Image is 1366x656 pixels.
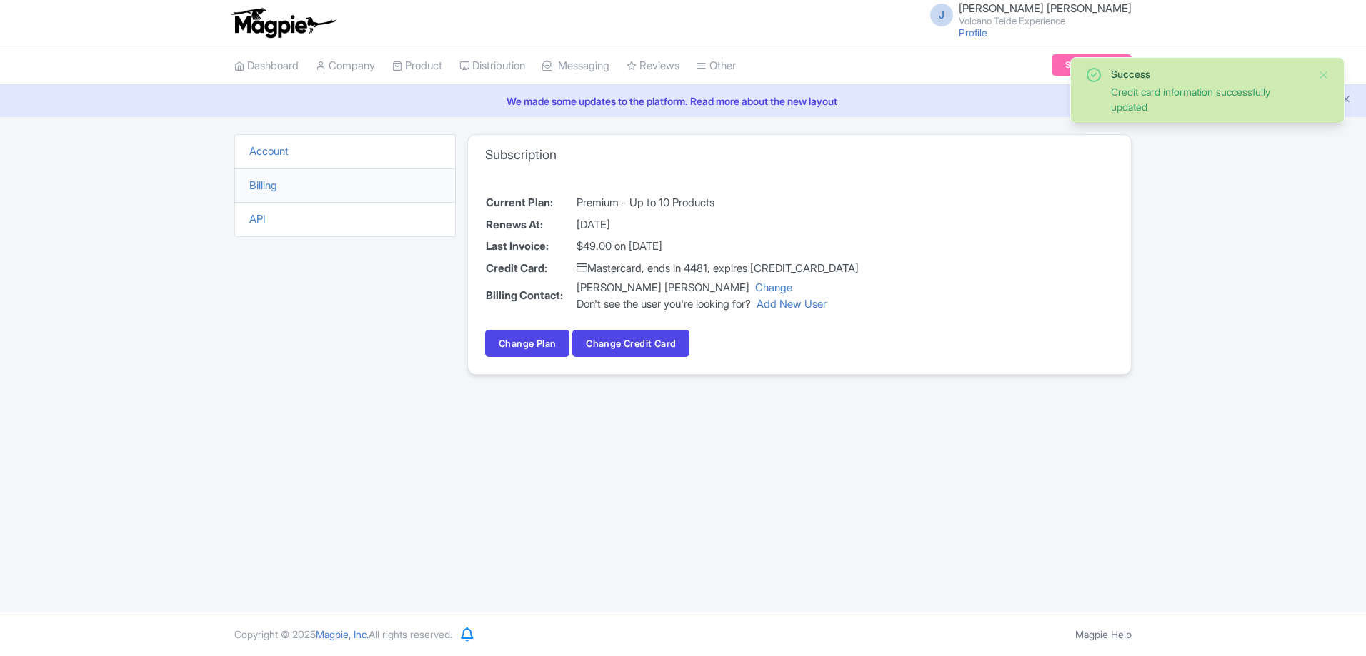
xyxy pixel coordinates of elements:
[234,46,299,86] a: Dashboard
[316,46,375,86] a: Company
[1341,92,1352,109] button: Close announcement
[959,16,1132,26] small: Volcano Teide Experience
[485,236,576,258] th: Last Invoice:
[249,144,289,158] a: Account
[249,178,277,192] a: Billing
[485,147,557,163] h3: Subscription
[9,94,1357,109] a: We made some updates to the platform. Read more about the new layout
[627,46,679,86] a: Reviews
[1075,628,1132,640] a: Magpie Help
[485,330,569,357] a: Change Plan
[226,627,461,642] div: Copyright © 2025 All rights reserved.
[576,192,859,214] td: Premium - Up to 10 Products
[485,279,576,313] th: Billing Contact:
[577,296,859,313] div: Don't see the user you're looking for?
[572,330,689,357] button: Change Credit Card
[576,236,859,258] td: $49.00 on [DATE]
[459,46,525,86] a: Distribution
[757,297,827,311] a: Add New User
[576,214,859,236] td: [DATE]
[1111,66,1307,81] div: Success
[1052,54,1132,76] a: Subscription
[227,7,338,39] img: logo-ab69f6fb50320c5b225c76a69d11143b.png
[576,258,859,280] td: Mastercard, ends in 4481, expires [CREDIT_CARD_DATA]
[930,4,953,26] span: J
[1111,84,1307,114] div: Credit card information successfully updated
[959,26,987,39] a: Profile
[485,258,576,280] th: Credit Card:
[922,3,1132,26] a: J [PERSON_NAME] [PERSON_NAME] Volcano Teide Experience
[959,1,1132,15] span: [PERSON_NAME] [PERSON_NAME]
[542,46,609,86] a: Messaging
[249,212,266,226] a: API
[316,628,369,640] span: Magpie, Inc.
[392,46,442,86] a: Product
[755,281,792,294] a: Change
[697,46,736,86] a: Other
[576,279,859,313] td: [PERSON_NAME] [PERSON_NAME]
[1318,66,1330,84] button: Close
[485,192,576,214] th: Current Plan:
[485,214,576,236] th: Renews At:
